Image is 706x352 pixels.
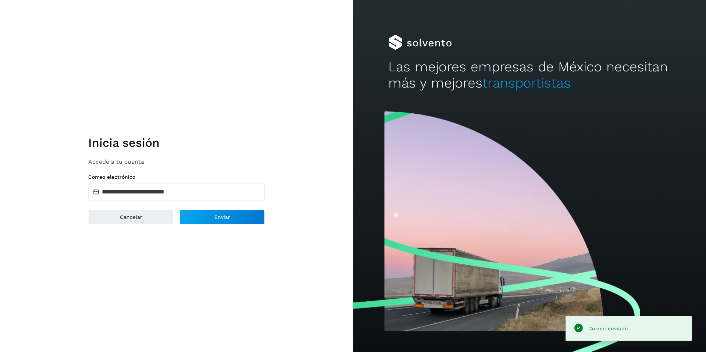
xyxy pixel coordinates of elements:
[88,136,265,150] h1: Inicia sesión
[88,174,265,180] label: Correo electrónico
[179,210,265,224] button: Enviar
[482,75,571,91] span: transportistas
[388,59,671,92] h2: Las mejores empresas de México necesitan más y mejores
[88,158,265,165] p: Accede a tu cuenta
[588,326,628,331] span: Correo enviado
[214,214,230,220] span: Enviar
[120,214,142,220] span: Cancelar
[88,210,174,224] button: Cancelar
